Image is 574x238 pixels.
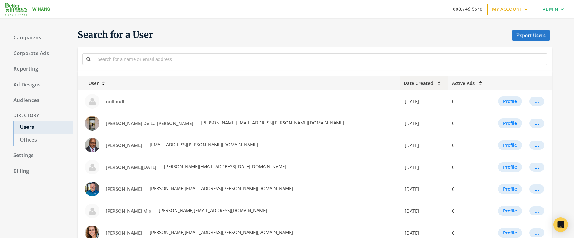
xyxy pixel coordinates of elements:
div: ... [534,145,539,145]
a: Reporting [7,63,73,75]
a: My Account [487,4,533,15]
div: Open Intercom Messenger [553,217,568,232]
a: 888.746.5678 [453,6,482,12]
img: Adwerx [5,3,50,16]
a: Settings [7,149,73,162]
a: [PERSON_NAME][DATE] [102,162,160,173]
span: [PERSON_NAME][EMAIL_ADDRESS][PERSON_NAME][DOMAIN_NAME] [200,120,344,126]
span: [PERSON_NAME][EMAIL_ADDRESS][PERSON_NAME][DOMAIN_NAME] [148,229,293,235]
button: ... [529,97,544,106]
td: [DATE] [400,156,448,178]
a: Campaigns [7,31,73,44]
span: [PERSON_NAME] De La [PERSON_NAME] [106,120,193,126]
a: Ad Designs [7,79,73,91]
span: [PERSON_NAME][EMAIL_ADDRESS][PERSON_NAME][DOMAIN_NAME] [148,185,293,191]
img: Al Denson profile [85,138,99,152]
button: Profile [498,162,522,172]
button: Profile [498,206,522,216]
div: ... [534,123,539,124]
a: [PERSON_NAME] Mix [102,205,155,217]
button: ... [529,228,544,237]
a: [PERSON_NAME] [102,184,146,195]
img: Adriana De La Cruz profile [85,116,99,131]
div: Directory [7,110,73,121]
a: Billing [7,165,73,178]
span: null null [106,98,124,104]
a: [PERSON_NAME] De La [PERSON_NAME] [102,118,197,129]
span: [PERSON_NAME] Mix [106,208,151,214]
button: ... [529,184,544,194]
button: Profile [498,118,522,128]
a: Users [13,121,73,134]
td: [DATE] [400,112,448,134]
a: [PERSON_NAME] [102,140,146,151]
span: Active Ads [452,80,475,86]
div: ... [534,101,539,102]
td: 0 [448,200,488,222]
img: Alan Scott profile [85,182,99,196]
span: Date Created [404,80,433,86]
td: 0 [448,156,488,178]
span: [PERSON_NAME][EMAIL_ADDRESS][DOMAIN_NAME] [158,207,267,213]
td: [DATE] [400,90,448,112]
td: [DATE] [400,200,448,222]
button: ... [529,141,544,150]
i: Search for a name or email address [86,57,91,61]
button: Profile [498,184,522,194]
td: [DATE] [400,178,448,200]
button: Profile [498,140,522,150]
a: Admin [538,4,569,15]
img: Alan Noel profile [85,160,99,174]
span: [EMAIL_ADDRESS][PERSON_NAME][DOMAIN_NAME] [148,142,258,148]
a: null null [102,96,128,107]
input: Search for a name or email address [94,53,547,65]
a: Offices [13,134,73,146]
span: [PERSON_NAME][DATE] [106,164,156,170]
span: [PERSON_NAME] [106,186,142,192]
button: ... [529,119,544,128]
span: User [81,80,99,86]
a: Audiences [7,94,73,107]
button: ... [529,206,544,215]
span: Search for a User [78,29,153,41]
span: [PERSON_NAME][EMAIL_ADDRESS][DATE][DOMAIN_NAME] [163,163,286,170]
img: Alisha Mix profile [85,204,99,218]
td: 0 [448,90,488,112]
img: null null profile [85,94,99,109]
td: 0 [448,134,488,156]
button: ... [529,163,544,172]
a: Corporate Ads [7,47,73,60]
a: Export Users [512,30,550,41]
td: 0 [448,112,488,134]
span: [PERSON_NAME] [106,230,142,236]
span: [PERSON_NAME] [106,142,142,148]
td: 0 [448,178,488,200]
td: [DATE] [400,134,448,156]
button: Profile [498,96,522,106]
button: Profile [498,228,522,238]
